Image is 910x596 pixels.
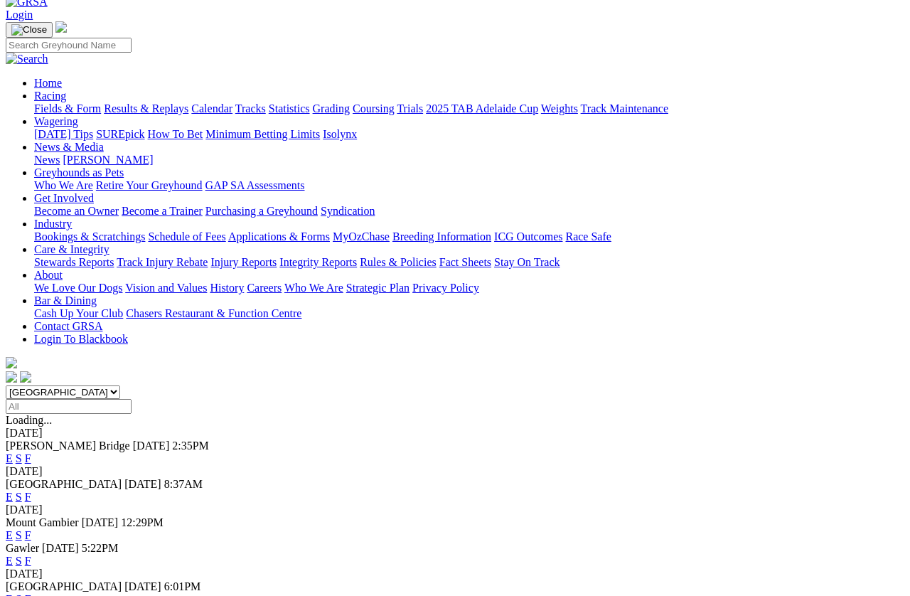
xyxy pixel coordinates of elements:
a: ICG Outcomes [494,230,562,243]
div: Bar & Dining [34,307,904,320]
a: Fact Sheets [439,256,491,268]
a: Bookings & Scratchings [34,230,145,243]
a: Minimum Betting Limits [205,128,320,140]
a: S [16,452,22,464]
a: Fields & Form [34,102,101,115]
div: [DATE] [6,465,904,478]
a: Login To Blackbook [34,333,128,345]
a: Careers [247,282,282,294]
a: E [6,452,13,464]
div: Wagering [34,128,904,141]
a: Cash Up Your Club [34,307,123,319]
span: [GEOGRAPHIC_DATA] [6,580,122,592]
a: S [16,529,22,541]
div: News & Media [34,154,904,166]
span: 2:35PM [172,440,209,452]
span: [DATE] [133,440,170,452]
span: [PERSON_NAME] Bridge [6,440,130,452]
a: Login [6,9,33,21]
span: Loading... [6,414,52,426]
a: Who We Are [284,282,343,294]
a: SUREpick [96,128,144,140]
a: Greyhounds as Pets [34,166,124,179]
input: Search [6,38,132,53]
a: S [16,555,22,567]
a: Get Involved [34,192,94,204]
a: Calendar [191,102,232,115]
a: E [6,529,13,541]
img: Search [6,53,48,65]
div: [DATE] [6,427,904,440]
a: Contact GRSA [34,320,102,332]
a: Strategic Plan [346,282,409,294]
a: [PERSON_NAME] [63,154,153,166]
a: Isolynx [323,128,357,140]
div: Racing [34,102,904,115]
a: News & Media [34,141,104,153]
a: Industry [34,218,72,230]
div: Care & Integrity [34,256,904,269]
img: logo-grsa-white.png [55,21,67,33]
img: facebook.svg [6,371,17,383]
a: F [25,452,31,464]
a: Trials [397,102,423,115]
a: Wagering [34,115,78,127]
a: History [210,282,244,294]
a: Integrity Reports [279,256,357,268]
a: Chasers Restaurant & Function Centre [126,307,301,319]
a: Who We Are [34,179,93,191]
a: Weights [541,102,578,115]
a: Tracks [235,102,266,115]
a: Track Maintenance [581,102,668,115]
a: Stay On Track [494,256,560,268]
a: Bar & Dining [34,294,97,307]
a: How To Bet [148,128,203,140]
div: Greyhounds as Pets [34,179,904,192]
a: Breeding Information [392,230,491,243]
a: Purchasing a Greyhound [205,205,318,217]
a: Privacy Policy [412,282,479,294]
a: F [25,555,31,567]
a: About [34,269,63,281]
a: Applications & Forms [228,230,330,243]
a: E [6,555,13,567]
a: Racing [34,90,66,102]
a: Vision and Values [125,282,207,294]
a: Become an Owner [34,205,119,217]
span: 5:22PM [82,542,119,554]
a: Rules & Policies [360,256,437,268]
span: 6:01PM [164,580,201,592]
button: Toggle navigation [6,22,53,38]
span: [DATE] [82,516,119,528]
a: Retire Your Greyhound [96,179,203,191]
a: News [34,154,60,166]
span: 12:29PM [121,516,164,528]
span: Gawler [6,542,39,554]
img: twitter.svg [20,371,31,383]
span: Mount Gambier [6,516,79,528]
div: [DATE] [6,568,904,580]
span: 8:37AM [164,478,203,490]
a: F [25,529,31,541]
a: E [6,491,13,503]
a: Statistics [269,102,310,115]
a: Schedule of Fees [148,230,225,243]
a: Race Safe [565,230,611,243]
a: Coursing [353,102,395,115]
div: [DATE] [6,504,904,516]
div: Get Involved [34,205,904,218]
a: 2025 TAB Adelaide Cup [426,102,538,115]
span: [DATE] [124,580,161,592]
span: [DATE] [124,478,161,490]
a: Results & Replays [104,102,188,115]
a: Become a Trainer [122,205,203,217]
a: GAP SA Assessments [205,179,305,191]
a: [DATE] Tips [34,128,93,140]
a: Care & Integrity [34,243,109,255]
a: S [16,491,22,503]
a: Syndication [321,205,375,217]
a: Injury Reports [210,256,277,268]
img: logo-grsa-white.png [6,357,17,368]
a: F [25,491,31,503]
input: Select date [6,399,132,414]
